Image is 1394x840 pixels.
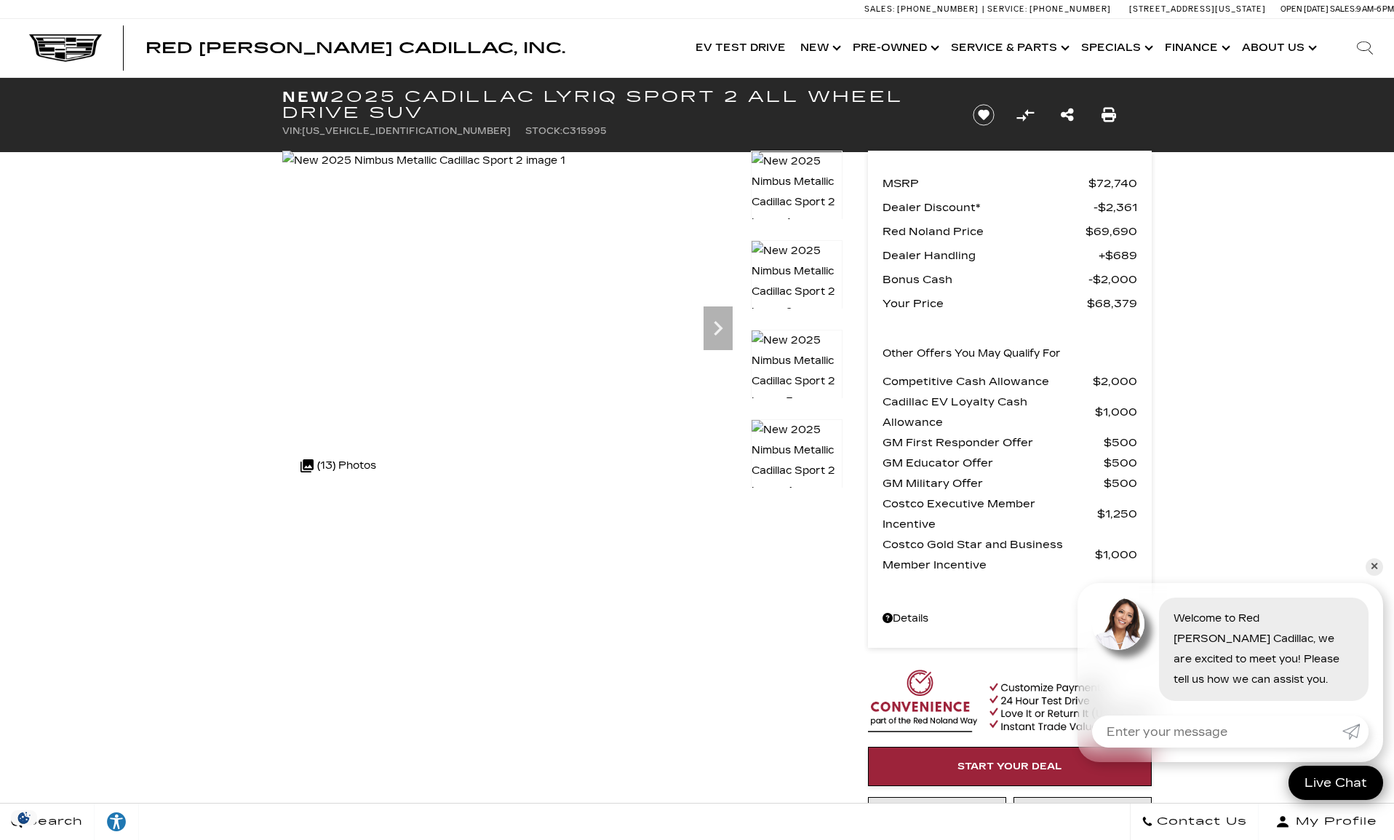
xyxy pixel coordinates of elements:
[845,19,944,77] a: Pre-Owned
[883,371,1093,392] span: Competitive Cash Allowance
[1153,812,1247,832] span: Contact Us
[1092,598,1144,650] img: Agent profile photo
[282,89,948,121] h1: 2025 Cadillac LYRIQ Sport 2 All Wheel Drive SUV
[1029,4,1111,14] span: [PHONE_NUMBER]
[883,609,1137,629] a: Details
[1094,197,1137,218] span: $2,361
[1342,716,1369,748] a: Submit
[883,473,1104,494] span: GM Military Offer
[7,810,41,825] section: Click to Open Cookie Consent Modal
[987,4,1027,14] span: Service:
[868,797,1006,836] a: Instant Trade Value
[751,240,843,323] img: New 2025 Nimbus Metallic Cadillac Sport 2 image 2
[1088,173,1137,194] span: $72,740
[1014,104,1036,126] button: Compare Vehicle
[7,810,41,825] img: Opt-Out Icon
[883,269,1137,290] a: Bonus Cash $2,000
[883,245,1137,266] a: Dealer Handling $689
[1093,371,1137,392] span: $2,000
[282,88,330,106] strong: New
[704,306,733,350] div: Next
[1104,473,1137,494] span: $500
[146,41,565,55] a: Red [PERSON_NAME] Cadillac, Inc.
[793,19,845,77] a: New
[1092,716,1342,748] input: Enter your message
[1099,245,1137,266] span: $689
[1087,293,1137,314] span: $68,379
[883,392,1095,432] span: Cadillac EV Loyalty Cash Allowance
[1159,598,1369,701] div: Welcome to Red [PERSON_NAME] Cadillac, we are excited to meet you! Please tell us how we can assi...
[868,747,1152,786] a: Start Your Deal
[95,811,138,833] div: Explore your accessibility options
[883,432,1137,453] a: GM First Responder Offer $500
[1290,812,1377,832] span: My Profile
[302,126,511,136] span: [US_VEHICLE_IDENTIFICATION_NUMBER]
[1013,797,1152,836] a: Schedule Test Drive
[1088,269,1137,290] span: $2,000
[864,4,895,14] span: Sales:
[897,4,979,14] span: [PHONE_NUMBER]
[883,392,1137,432] a: Cadillac EV Loyalty Cash Allowance $1,000
[1095,402,1137,422] span: $1,000
[1104,432,1137,453] span: $500
[883,173,1137,194] a: MSRP $72,740
[883,221,1137,242] a: Red Noland Price $69,690
[1095,544,1137,565] span: $1,000
[883,453,1104,473] span: GM Educator Offer
[751,151,843,234] img: New 2025 Nimbus Metallic Cadillac Sport 2 image 1
[883,453,1137,473] a: GM Educator Offer $500
[688,19,793,77] a: EV Test Drive
[883,432,1104,453] span: GM First Responder Offer
[1235,19,1321,77] a: About Us
[883,494,1097,534] span: Costco Executive Member Incentive
[1104,453,1137,473] span: $500
[883,293,1137,314] a: Your Price $68,379
[883,534,1095,575] span: Costco Gold Star and Business Member Incentive
[1130,804,1259,840] a: Contact Us
[1129,4,1266,14] a: [STREET_ADDRESS][US_STATE]
[282,126,302,136] span: VIN:
[883,245,1099,266] span: Dealer Handling
[944,19,1074,77] a: Service & Parts
[1158,19,1235,77] a: Finance
[957,761,1062,772] span: Start Your Deal
[1074,19,1158,77] a: Specials
[1097,504,1137,524] span: $1,250
[562,126,607,136] span: C315995
[883,269,1088,290] span: Bonus Cash
[751,419,843,502] img: New 2025 Nimbus Metallic Cadillac Sport 2 image 4
[1297,774,1374,791] span: Live Chat
[23,812,83,832] span: Search
[883,197,1137,218] a: Dealer Discount* $2,361
[883,293,1087,314] span: Your Price
[29,34,102,62] img: Cadillac Dark Logo with Cadillac White Text
[968,103,1000,127] button: Save vehicle
[982,5,1115,13] a: Service: [PHONE_NUMBER]
[1061,105,1074,125] a: Share this New 2025 Cadillac LYRIQ Sport 2 All Wheel Drive SUV
[1086,221,1137,242] span: $69,690
[293,448,383,483] div: (13) Photos
[1102,105,1116,125] a: Print this New 2025 Cadillac LYRIQ Sport 2 All Wheel Drive SUV
[864,5,982,13] a: Sales: [PHONE_NUMBER]
[883,197,1094,218] span: Dealer Discount*
[883,494,1137,534] a: Costco Executive Member Incentive $1,250
[95,804,139,840] a: Explore your accessibility options
[146,39,565,57] span: Red [PERSON_NAME] Cadillac, Inc.
[1330,4,1356,14] span: Sales:
[883,534,1137,575] a: Costco Gold Star and Business Member Incentive $1,000
[282,151,565,171] img: New 2025 Nimbus Metallic Cadillac Sport 2 image 1
[883,371,1137,392] a: Competitive Cash Allowance $2,000
[1356,4,1394,14] span: 9 AM-6 PM
[883,344,1061,364] p: Other Offers You May Qualify For
[1281,4,1329,14] span: Open [DATE]
[883,473,1137,494] a: GM Military Offer $500
[1289,766,1383,800] a: Live Chat
[883,221,1086,242] span: Red Noland Price
[883,173,1088,194] span: MSRP
[525,126,562,136] span: Stock:
[1259,804,1394,840] button: Open user profile menu
[751,330,843,413] img: New 2025 Nimbus Metallic Cadillac Sport 2 image 3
